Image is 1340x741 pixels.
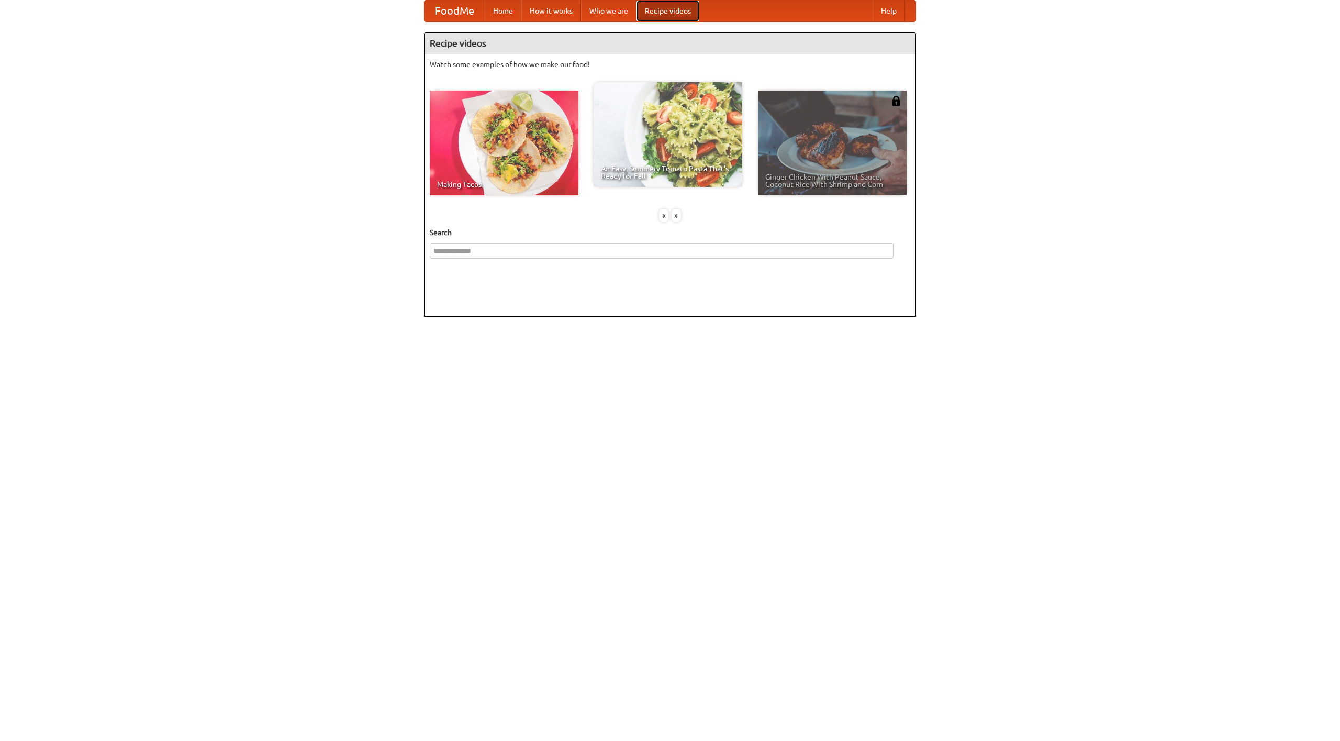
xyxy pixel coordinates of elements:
a: How it works [521,1,581,21]
a: Home [485,1,521,21]
div: » [672,209,681,222]
a: Making Tacos [430,91,578,195]
a: Who we are [581,1,636,21]
h4: Recipe videos [425,33,915,54]
a: An Easy, Summery Tomato Pasta That's Ready for Fall [594,82,742,187]
a: Help [873,1,905,21]
span: Making Tacos [437,181,571,188]
p: Watch some examples of how we make our food! [430,59,910,70]
div: « [659,209,668,222]
span: An Easy, Summery Tomato Pasta That's Ready for Fall [601,165,735,180]
h5: Search [430,227,910,238]
a: Recipe videos [636,1,699,21]
img: 483408.png [891,96,901,106]
a: FoodMe [425,1,485,21]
